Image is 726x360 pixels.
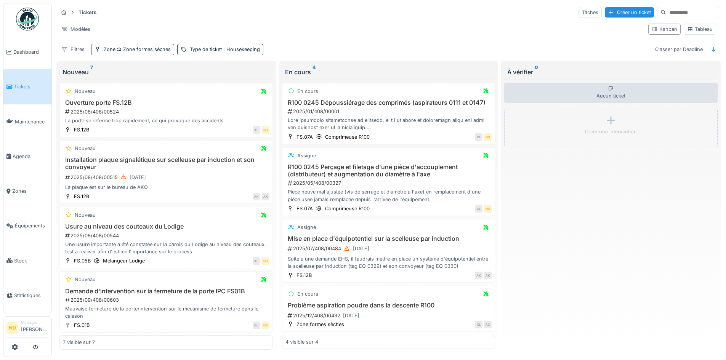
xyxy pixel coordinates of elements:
sup: 0 [535,67,538,77]
h3: R100 0245 Dépoussiérage des comprimés (aspirateurs 0111 et 0147) [285,99,492,106]
a: Zones [3,174,51,208]
span: : Housekeeping [222,46,260,52]
div: Assigné [297,224,316,231]
div: Kanban [652,26,677,33]
div: En cours [285,67,492,77]
div: Nouveau [75,211,96,219]
sup: 7 [90,67,93,77]
div: La porte se referme trop rapidement, ce qui provoque des accidents [63,117,269,124]
span: Dashboard [13,48,48,56]
div: Une usure importante a été constatée sur la parois du Lodige au niveau des couteaux, test a réali... [63,241,269,255]
div: AK [262,193,269,200]
div: À vérifier [507,67,715,77]
div: Classer par Deadline [652,44,706,55]
div: FS.01B [74,322,90,329]
div: Créer un ticket [605,7,654,18]
div: Comprimeuse R100 [325,205,370,212]
div: Aucun ticket [504,83,718,103]
span: Agenda [13,153,48,160]
div: XL [253,126,260,134]
h3: Demande d'intervention sur la fermeture de la porte IPC FS01B [63,288,269,295]
div: Nouveau [75,88,96,95]
span: Zone formes sèches [115,46,171,52]
li: ND [6,322,18,334]
div: ND [262,126,269,134]
div: AK [484,272,492,279]
h3: Ouverture porte FS.12B [63,99,269,106]
div: En cours [297,88,318,95]
div: 7 visible sur 7 [63,339,95,346]
span: Maintenance [15,118,48,125]
div: AC [484,321,492,328]
sup: 4 [313,67,316,77]
div: Tableau [687,26,713,33]
div: FS.12B [74,193,89,200]
div: [DATE] [130,174,146,181]
div: Type de ticket [190,46,260,53]
div: FS.07A [296,133,313,141]
h3: Problème aspiration poudre dans la descente R100 [285,302,492,309]
div: Pièce neuve mal ajustée (vis de serrage et diamètre à l'axe) en remplacement d'une pièce usée jam... [285,188,492,203]
div: AK [253,193,260,200]
a: Agenda [3,139,51,174]
div: 2025/08/408/00515 [64,173,269,182]
h3: Mise en place d'équipotentiel sur la scelleuse par induction [285,235,492,242]
img: Badge_color-CXgf-gQk.svg [16,8,39,30]
div: Manager [21,320,48,325]
div: [DATE] [353,245,369,252]
div: CL [475,133,482,141]
div: FS.12B [296,272,312,279]
a: Tickets [3,69,51,104]
div: FS.05B [74,257,91,264]
a: Maintenance [3,104,51,139]
div: Filtres [58,44,88,55]
h3: Usure au niveau des couteaux du Lodige [63,223,269,230]
div: 2025/12/408/00432 [287,311,492,320]
div: 2025/08/408/00544 [64,232,269,239]
div: Zone formes sèches [296,321,344,328]
div: 2025/07/408/00484 [287,244,492,253]
div: Tâches [579,7,602,18]
div: CL [475,205,482,213]
div: ND [262,257,269,265]
div: Comprimeuse R100 [325,133,370,141]
div: Mélangeur Lodige [103,257,145,264]
div: Zone [104,46,171,53]
div: CL [253,322,260,329]
div: En cours [297,290,318,298]
h3: Installation plaque signalétique sur scelleuse par induction et son convoyeur [63,156,269,171]
a: Statistiques [3,278,51,313]
div: 2025/01/408/00001 [287,108,492,115]
a: ND Manager[PERSON_NAME] [6,320,48,338]
div: Modèles [58,24,94,35]
div: FS.12B [74,126,89,133]
strong: Tickets [75,9,99,16]
span: Tickets [14,83,48,90]
div: Mauvaise fermeture de la porte/intervention sur le mécanisme de fermeture dans le caisson [63,305,269,320]
div: La plaque est sur le bureau de AKO [63,184,269,191]
div: Assigné [297,152,316,159]
li: [PERSON_NAME] [21,320,48,336]
div: 2025/05/408/00327 [287,179,492,187]
div: Nouveau [63,67,270,77]
h3: R100 0245 Perçage et filetage d'une pièce d'accouplement (distributeur) et augmentation du diamèt... [285,163,492,178]
div: XL [253,257,260,265]
div: ND [484,133,492,141]
div: 4 visible sur 4 [285,338,318,346]
div: XL [475,321,482,328]
span: Stock [14,257,48,264]
div: Lore ipsumdolo sitametconse ad elitsedd, ei t i utlabore et doloremagn aliqu eni admi ven quisnos... [285,117,492,131]
a: Équipements [3,208,51,243]
div: ND [484,205,492,213]
div: Nouveau [75,145,96,152]
div: 2025/09/408/00603 [64,296,269,304]
span: Zones [12,187,48,195]
div: Nouveau [75,276,96,283]
div: AK [475,272,482,279]
div: ND [262,322,269,329]
div: 2025/08/408/00524 [64,108,269,115]
div: Suite à une demande EHS, il faudrais mettre en place un système d'équipotentiel entre la scelleus... [285,255,492,270]
span: Équipements [15,222,48,229]
div: [DATE] [343,312,359,319]
a: Dashboard [3,35,51,69]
